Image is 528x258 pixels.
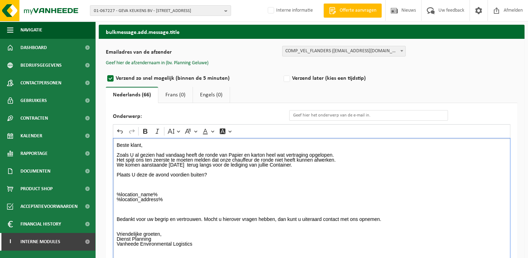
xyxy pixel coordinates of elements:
span: Bedrijfsgegevens [20,56,62,74]
span: Kalender [20,127,42,145]
span: Rapportage [20,145,48,162]
a: Engels (0) [193,87,230,103]
span: COMP_VEL_FLANDERS (planning.geluwe@vanheede.com) [283,46,405,56]
span: Navigatie [20,21,42,39]
span: Financial History [20,215,61,233]
a: Offerte aanvragen [323,4,382,18]
a: Frans (0) [158,87,193,103]
button: 01-067227 - GEVA KEUKENS BV - [STREET_ADDRESS] [90,5,231,16]
span: Contactpersonen [20,74,61,92]
span: I [7,233,13,251]
span: Gebruikers [20,92,47,109]
a: Nederlands (66) [106,87,158,103]
div: Editor toolbar [113,125,510,138]
span: Interne modules [20,233,60,251]
label: Onderwerp: [113,114,289,121]
input: Geef hier het onderwerp van de e-mail in. [289,110,448,121]
label: Interne informatie [266,5,313,16]
span: 01-067227 - GEVA KEUKENS BV - [STREET_ADDRESS] [94,6,221,16]
span: Contracten [20,109,48,127]
p: Beste klant, Zoals U al gezien had vandaag heeft de ronde van Papier en karton heel wat vertragin... [117,143,507,251]
label: Verzend zo snel mogelijk (binnen de 5 minuten) [106,73,282,83]
label: Verzend later (kies een tijdstip) [282,73,459,83]
h2: bulkmessage.add.message.title [99,25,524,38]
span: Product Shop [20,180,53,198]
span: Documenten [20,162,50,180]
span: Offerte aanvragen [338,7,378,14]
button: Geef hier de afzendernaam in (bv. Planning Geluwe) [106,60,208,66]
label: Emailadres van de afzender [106,49,282,56]
span: Dashboard [20,39,47,56]
span: Acceptatievoorwaarden [20,198,78,215]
